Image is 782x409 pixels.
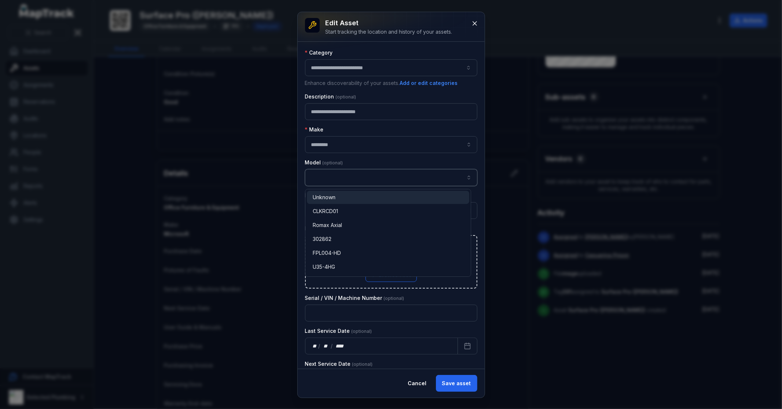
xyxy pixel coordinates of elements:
span: U35-4HG [313,263,335,271]
span: Unknown [313,194,335,201]
span: FPL004-HD [313,249,341,257]
input: asset-edit:cf[68832b05-6ea9-43b4-abb7-d68a6a59beaf]-label [305,169,477,186]
span: 302862 [313,235,331,243]
span: CLKRCD01 [313,208,338,215]
span: Romax Axial [313,222,342,229]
